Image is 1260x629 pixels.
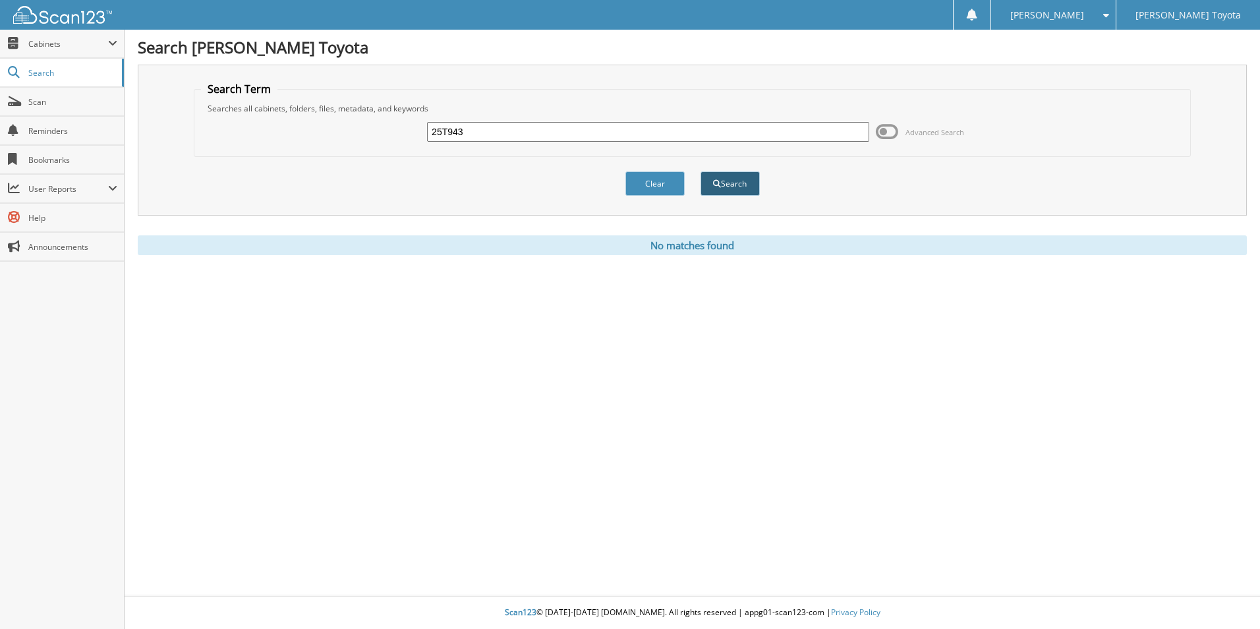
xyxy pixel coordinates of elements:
[138,36,1247,58] h1: Search [PERSON_NAME] Toyota
[1194,566,1260,629] iframe: Chat Widget
[125,597,1260,629] div: © [DATE]-[DATE] [DOMAIN_NAME]. All rights reserved | appg01-scan123-com |
[28,67,115,78] span: Search
[28,154,117,165] span: Bookmarks
[201,82,277,96] legend: Search Term
[28,125,117,136] span: Reminders
[1135,11,1241,19] span: [PERSON_NAME] Toyota
[28,38,108,49] span: Cabinets
[28,96,117,107] span: Scan
[701,171,760,196] button: Search
[28,212,117,224] span: Help
[13,6,112,24] img: scan123-logo-white.svg
[831,607,880,618] a: Privacy Policy
[201,103,1184,114] div: Searches all cabinets, folders, files, metadata, and keywords
[1010,11,1084,19] span: [PERSON_NAME]
[28,241,117,253] span: Announcements
[138,235,1247,255] div: No matches found
[905,127,964,137] span: Advanced Search
[505,607,536,618] span: Scan123
[28,183,108,195] span: User Reports
[625,171,685,196] button: Clear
